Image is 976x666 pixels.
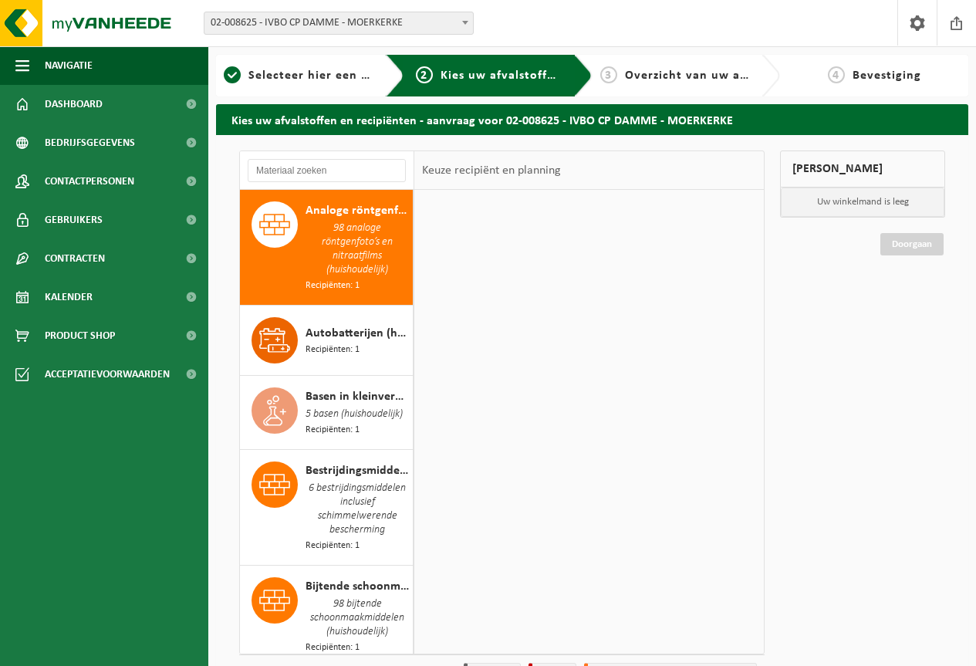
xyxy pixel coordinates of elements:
a: Doorgaan [880,233,944,255]
span: 5 basen (huishoudelijk) [306,406,403,423]
span: 02-008625 - IVBO CP DAMME - MOERKERKE [204,12,473,34]
span: 98 analoge röntgenfoto’s en nitraatfilms (huishoudelijk) [306,220,409,279]
span: Kies uw afvalstoffen en recipiënten [441,69,653,82]
span: Kalender [45,278,93,316]
span: Basen in kleinverpakking (huishoudelijk) [306,387,409,406]
button: Bestrijdingsmiddelen inclusief schimmelwerende beschermingsmiddelen (huishoudelijk) 6 bestrijding... [240,450,414,566]
span: Recipiënten: 1 [306,539,360,553]
span: 1 [224,66,241,83]
div: [PERSON_NAME] [780,150,945,188]
span: Navigatie [45,46,93,85]
span: Autobatterijen (huishoudelijk) [306,324,409,343]
span: 3 [600,66,617,83]
button: Analoge röntgenfoto’s en nitraatfilms (huishoudelijk) 98 analoge röntgenfoto’s en nitraatfilms (h... [240,190,414,306]
span: Acceptatievoorwaarden [45,355,170,394]
span: Recipiënten: 1 [306,343,360,357]
span: Recipiënten: 1 [306,423,360,438]
button: Basen in kleinverpakking (huishoudelijk) 5 basen (huishoudelijk) Recipiënten: 1 [240,376,414,450]
span: 02-008625 - IVBO CP DAMME - MOERKERKE [204,12,474,35]
span: Recipiënten: 1 [306,641,360,655]
div: Keuze recipiënt en planning [414,151,569,190]
a: 1Selecteer hier een vestiging [224,66,373,85]
p: Uw winkelmand is leeg [781,188,944,217]
input: Materiaal zoeken [248,159,406,182]
span: Gebruikers [45,201,103,239]
span: Contactpersonen [45,162,134,201]
span: 6 bestrijdingsmiddelen inclusief schimmelwerende bescherming [306,480,409,539]
button: Autobatterijen (huishoudelijk) Recipiënten: 1 [240,306,414,376]
span: Selecteer hier een vestiging [248,69,415,82]
h2: Kies uw afvalstoffen en recipiënten - aanvraag voor 02-008625 - IVBO CP DAMME - MOERKERKE [216,104,968,134]
span: 2 [416,66,433,83]
span: Contracten [45,239,105,278]
span: Bedrijfsgegevens [45,123,135,162]
span: 4 [828,66,845,83]
span: 98 bijtende schoonmaakmiddelen (huishoudelijk) [306,596,409,641]
span: Analoge röntgenfoto’s en nitraatfilms (huishoudelijk) [306,201,409,220]
span: Recipiënten: 1 [306,279,360,293]
span: Bevestiging [853,69,921,82]
span: Product Shop [45,316,115,355]
span: Bijtende schoonmaakmiddelen (huishoudelijk) [306,577,409,596]
span: Bestrijdingsmiddelen inclusief schimmelwerende beschermingsmiddelen (huishoudelijk) [306,461,409,480]
span: Overzicht van uw aanvraag [625,69,788,82]
span: Dashboard [45,85,103,123]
